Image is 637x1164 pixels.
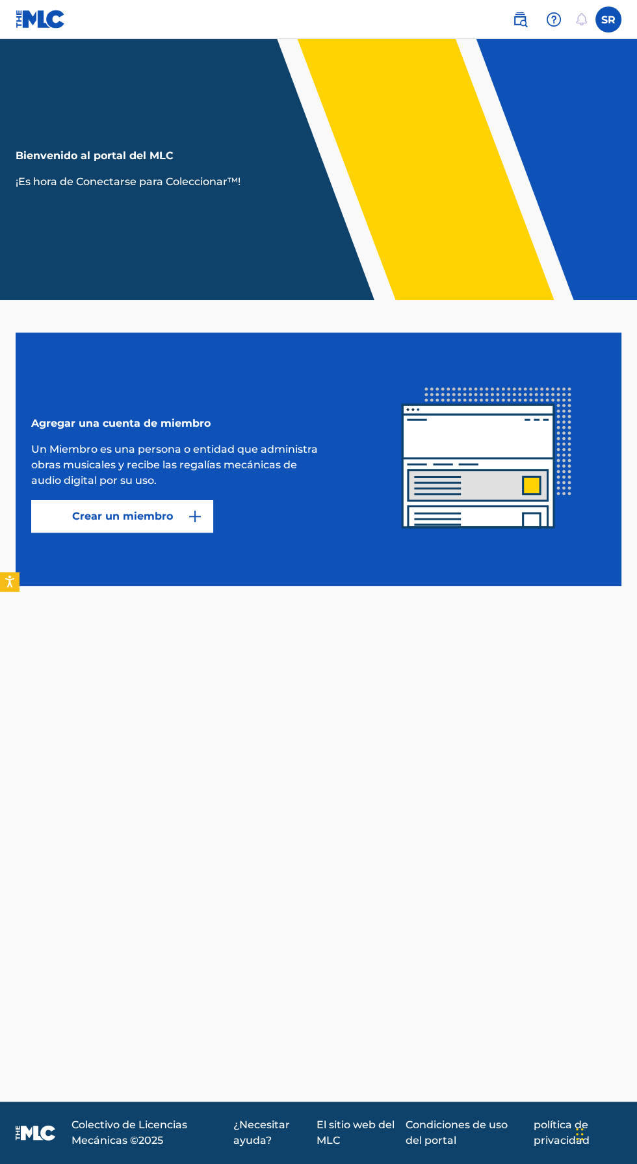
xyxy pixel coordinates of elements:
font: El sitio web del MLC [317,1119,395,1146]
font: Condiciones de uso del portal [406,1119,508,1146]
font: ¡Es hora de Conectarse para Coleccionar™! [16,175,240,188]
font: Bienvenido al portal del MLC [16,149,174,162]
font: Un Miembro es una persona o entidad que administra obras musicales y recibe las regalías mecánica... [31,443,318,487]
iframe: Widget de chat [572,1102,637,1164]
img: 9d2ae6d4665cec9f34b9.svg [187,509,203,524]
font: política de privacidad [534,1119,590,1146]
font: Crear un miembro [72,510,173,522]
div: Ayuda [541,6,567,32]
img: imagen [368,340,606,578]
font: Colectivo de Licencias Mecánicas © [71,1119,187,1146]
a: Crear un miembro [31,500,213,533]
img: buscar [512,12,528,27]
img: ayuda [546,12,562,27]
div: Arrastrar [576,1115,584,1154]
a: Condiciones de uso del portal [406,1117,526,1148]
a: El sitio web del MLC [317,1117,397,1148]
a: política de privacidad [534,1117,621,1148]
font: 2025 [138,1134,163,1146]
a: ¿Necesitar ayuda? [233,1117,309,1148]
img: logo [16,1125,56,1141]
font: ¿Necesitar ayuda? [233,1119,290,1146]
a: Búsqueda pública [507,6,533,32]
div: Menú de usuario [595,6,621,32]
font: Agregar una cuenta de miembro [31,417,211,429]
img: Logotipo del MLC [16,10,66,29]
div: Notificaciones [575,13,588,26]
